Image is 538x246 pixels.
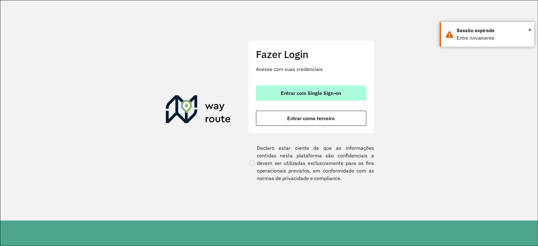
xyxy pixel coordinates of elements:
[457,34,529,42] div: Entre novamente
[248,144,374,182] label: Declaro estar ciente de que as informações contidas nesta plataforma são confidenciais e devem se...
[528,25,531,34] span: ×
[256,65,366,73] p: Acesse com suas credenciais
[256,48,366,60] h2: Fazer Login
[457,27,529,34] div: Sessão expirada
[256,85,366,101] button: button
[528,25,531,34] button: Close
[256,111,366,126] button: button
[166,95,231,126] img: Roteirizador AmbevTech
[281,91,341,96] span: Entrar com Single Sign-on
[287,116,335,121] span: Entrar como terceiro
